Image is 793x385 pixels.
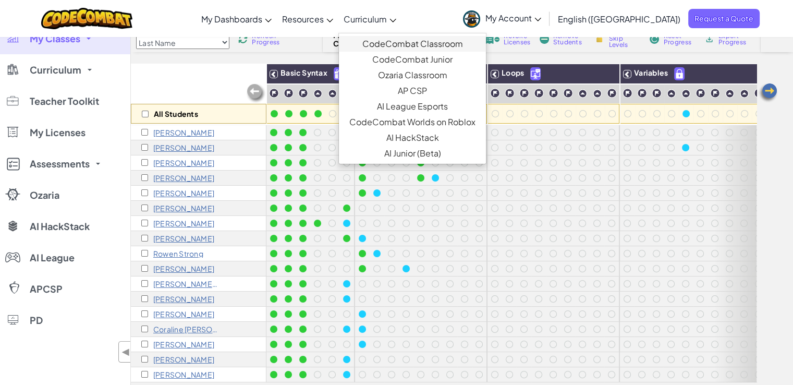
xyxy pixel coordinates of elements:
[153,219,214,227] p: Jonathan Dorsey
[740,89,749,98] img: IconPracticeLevel.svg
[519,88,529,98] img: IconChallengeLevel.svg
[718,33,750,45] span: Export Progress
[540,34,549,44] img: IconRemoveStudents.svg
[277,5,338,33] a: Resources
[667,89,676,98] img: IconPracticeLevel.svg
[502,68,524,77] span: Loops
[339,52,486,67] a: CodeCombat Junior
[593,89,602,98] img: IconPracticeLevel.svg
[649,34,660,44] img: IconReset.svg
[153,355,214,364] p: Madison Luces
[153,264,214,273] p: Lillian McDaniel
[153,325,218,333] p: Coraline Gipson
[688,9,760,28] a: Request a Quote
[30,222,90,231] span: AI HackStack
[282,14,324,25] span: Resources
[30,159,90,169] span: Assessments
[704,34,714,44] img: IconArchive.svg
[313,89,322,98] img: IconPracticeLevel.svg
[339,114,486,130] a: CodeCombat Worlds on Roblox
[153,340,214,348] p: Rowan Messamore
[558,14,680,25] span: English ([GEOGRAPHIC_DATA])
[339,83,486,99] a: AP CSP
[30,65,81,75] span: Curriculum
[578,89,587,98] img: IconPracticeLevel.svg
[30,128,86,137] span: My Licenses
[153,234,214,243] p: Smith Olive
[41,8,132,29] img: CodeCombat logo
[339,99,486,114] a: AI League Esports
[284,88,294,98] img: IconChallengeLevel.svg
[652,88,662,98] img: IconChallengeLevel.svg
[338,5,401,33] a: Curriculum
[153,249,203,258] p: Rowen Strong
[531,68,540,80] img: IconUnlockWithCall.svg
[553,33,584,45] span: Remove Students
[623,88,632,98] img: IconChallengeLevel.svg
[463,10,480,28] img: avatar
[710,88,720,98] img: IconChallengeLevel.svg
[458,2,546,35] a: My Account
[725,89,734,98] img: IconPracticeLevel.svg
[246,83,266,104] img: Arrow_Left_Inactive.png
[664,33,695,45] span: Reset Progress
[485,13,541,23] span: My Account
[339,67,486,83] a: Ozaria Classroom
[758,82,778,103] img: Arrow_Left.png
[201,14,262,25] span: My Dashboards
[328,89,337,98] img: IconPracticeLevel.svg
[196,5,277,33] a: My Dashboards
[609,29,640,48] span: Lock or Skip Levels
[339,36,486,52] a: CodeCombat Classroom
[505,88,515,98] img: IconChallengeLevel.svg
[344,14,387,25] span: Curriculum
[121,344,130,359] span: ◀
[30,190,59,200] span: Ozaria
[154,110,198,118] p: All Students
[153,174,214,182] p: Audrey Wilton
[339,146,486,161] a: AI Junior (Beta)
[298,88,308,98] img: IconChallengeLevel.svg
[153,204,214,212] p: Luke Wherley
[681,89,690,98] img: IconPracticeLevel.svg
[696,88,705,98] img: IconChallengeLevel.svg
[153,295,214,303] p: Nolland Harper
[594,34,605,43] img: IconLock.svg
[153,159,214,167] p: Jayda Walker
[553,5,686,33] a: English ([GEOGRAPHIC_DATA])
[333,31,364,47] span: Manage Class
[334,68,344,80] img: IconFreeLevelv2.svg
[563,88,573,98] img: IconChallengeLevel.svg
[534,88,544,98] img: IconChallengeLevel.svg
[153,128,214,137] p: Lucas Birschbach
[153,370,214,379] p: Ruby Wayne
[634,68,668,77] span: Variables
[269,88,279,98] img: IconChallengeLevel.svg
[280,68,327,77] span: Basic Syntax
[548,88,558,98] img: IconChallengeLevel.svg
[607,88,617,98] img: IconChallengeLevel.svg
[153,143,214,152] p: James Hayes
[339,130,486,146] a: AI HackStack
[30,97,99,106] span: Teacher Toolkit
[153,280,218,288] p: Kennedy Warnsley
[153,310,214,318] p: liliana perez
[238,34,248,44] img: IconReload.svg
[504,33,530,45] span: Revoke Licenses
[754,88,764,98] img: IconChallengeLevel.svg
[30,253,75,262] span: AI League
[153,189,214,197] p: Betty Winings
[637,88,647,98] img: IconChallengeLevel.svg
[484,34,500,44] img: IconLicenseRevoke.svg
[675,68,684,80] img: IconPaidLevel.svg
[252,33,284,45] span: Refresh Progress
[490,88,500,98] img: IconChallengeLevel.svg
[30,34,80,43] span: My Classes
